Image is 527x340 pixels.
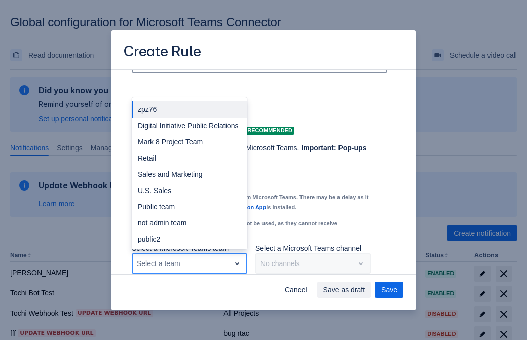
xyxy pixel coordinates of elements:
[381,282,397,298] span: Save
[132,247,247,263] div: public3
[285,282,307,298] span: Cancel
[323,282,365,298] span: Save as draft
[132,134,247,150] div: Mark 8 Project Team
[279,282,313,298] button: Cancel
[132,215,247,231] div: not admin team
[132,118,247,134] div: Digital Initiative Public Relations
[132,101,247,118] div: zpz76
[132,102,387,119] h3: Destination
[132,199,247,215] div: Public team
[231,257,243,270] span: open
[124,43,201,62] h3: Create Rule
[132,150,247,166] div: Retail
[132,194,368,210] small: Authenticate to get teams and channels from Microsoft Teams. There may be a delay as it verifies ...
[375,282,403,298] button: Save
[132,231,247,247] div: public2
[317,282,371,298] button: Save as draft
[111,69,416,275] div: Scrollable content
[132,166,247,182] div: Sales and Marketing
[255,243,371,253] p: Select a Microsoft Teams channel
[132,143,371,163] p: Use below button to get teams from Microsoft Teams.
[132,182,247,199] div: U.S. Sales
[245,128,294,133] span: Recommended
[137,258,180,269] div: Select a team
